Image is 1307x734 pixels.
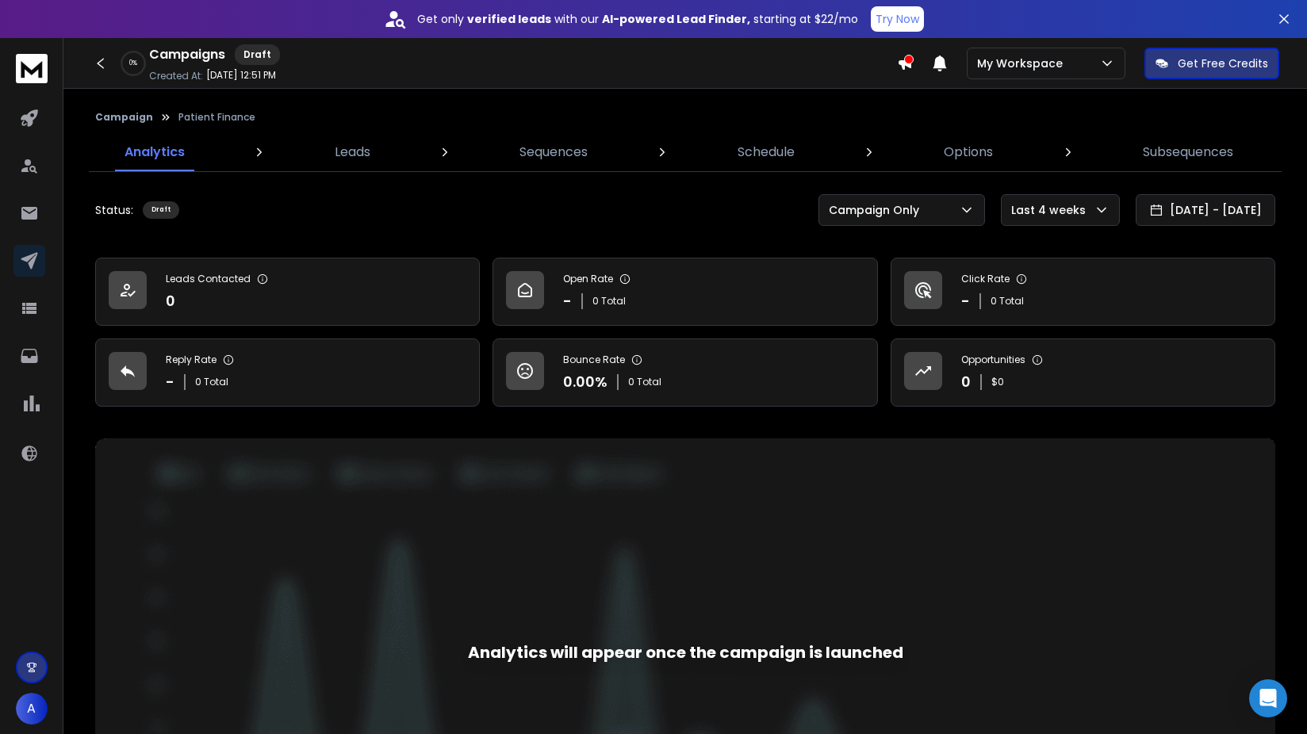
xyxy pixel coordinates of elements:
[166,354,217,366] p: Reply Rate
[519,143,588,162] p: Sequences
[991,376,1004,388] p: $ 0
[934,133,1002,171] a: Options
[16,693,48,724] button: A
[738,143,795,162] p: Schedule
[166,371,174,393] p: -
[891,338,1275,407] a: Opportunities0$0
[149,70,203,82] p: Created At:
[628,376,661,388] p: 0 Total
[1133,133,1243,171] a: Subsequences
[115,133,194,171] a: Analytics
[876,11,919,27] p: Try Now
[16,54,48,83] img: logo
[235,44,280,65] div: Draft
[195,376,228,388] p: 0 Total
[1011,202,1092,218] p: Last 4 weeks
[871,6,924,32] button: Try Now
[728,133,804,171] a: Schedule
[1143,143,1233,162] p: Subsequences
[944,143,993,162] p: Options
[493,338,877,407] a: Bounce Rate0.00%0 Total
[961,354,1025,366] p: Opportunities
[178,111,255,124] p: Patient Finance
[95,202,133,218] p: Status:
[1249,679,1287,717] div: Open Intercom Messenger
[1136,194,1275,226] button: [DATE] - [DATE]
[95,258,480,326] a: Leads Contacted0
[961,273,1010,285] p: Click Rate
[602,11,750,27] strong: AI-powered Lead Finder,
[95,111,153,124] button: Campaign
[166,273,251,285] p: Leads Contacted
[563,290,572,312] p: -
[95,338,480,407] a: Reply Rate-0 Total
[563,354,625,366] p: Bounce Rate
[166,290,175,312] p: 0
[563,371,608,393] p: 0.00 %
[468,641,903,663] div: Analytics will appear once the campaign is launched
[493,258,877,326] a: Open Rate-0 Total
[891,258,1275,326] a: Click Rate-0 Total
[829,202,926,218] p: Campaign Only
[125,143,185,162] p: Analytics
[467,11,551,27] strong: verified leads
[961,290,970,312] p: -
[417,11,858,27] p: Get only with our starting at $22/mo
[149,45,225,64] h1: Campaigns
[991,295,1024,308] p: 0 Total
[961,371,971,393] p: 0
[977,55,1069,71] p: My Workspace
[563,273,613,285] p: Open Rate
[335,143,370,162] p: Leads
[129,59,137,68] p: 0 %
[1178,55,1268,71] p: Get Free Credits
[206,69,276,82] p: [DATE] 12:51 PM
[592,295,626,308] p: 0 Total
[325,133,380,171] a: Leads
[143,201,179,219] div: Draft
[510,133,597,171] a: Sequences
[1144,48,1279,79] button: Get Free Credits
